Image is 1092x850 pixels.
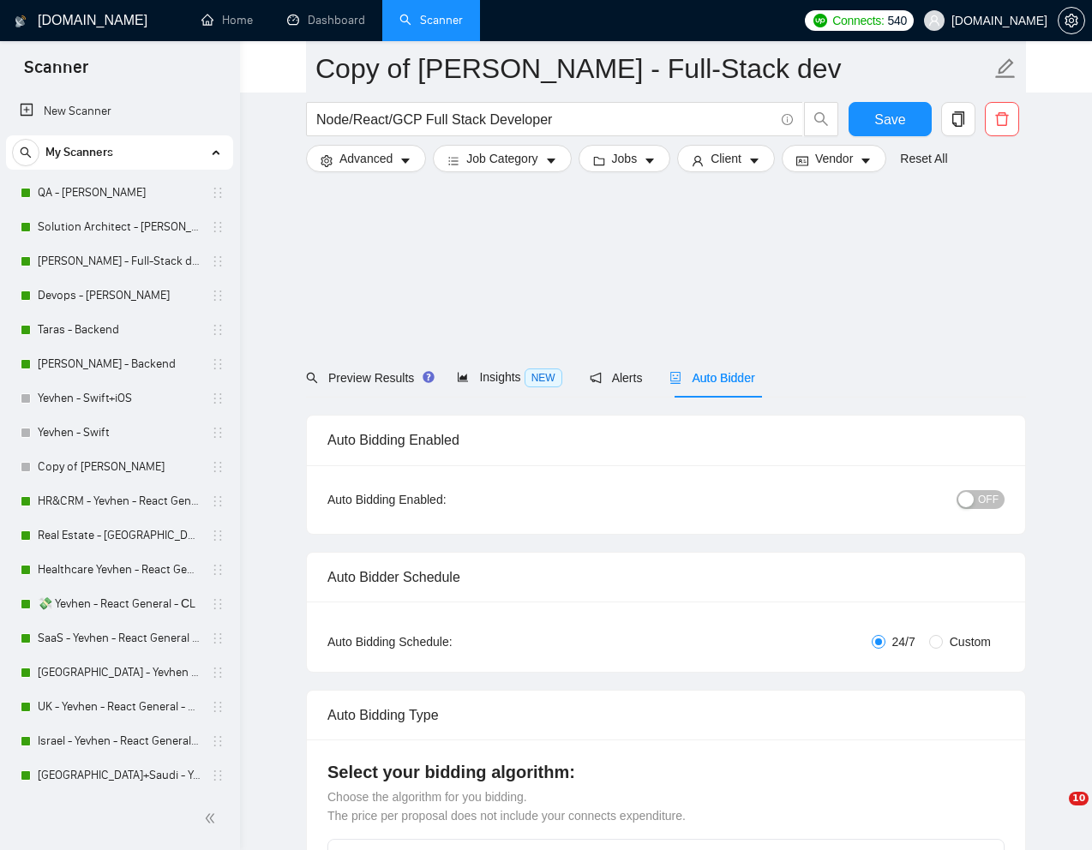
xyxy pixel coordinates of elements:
span: NEW [525,368,562,387]
span: holder [211,734,225,748]
span: holder [211,632,225,645]
span: holder [211,254,225,268]
span: Job Category [466,149,537,168]
a: Yevhen - Swift+iOS [38,381,201,416]
li: New Scanner [6,94,233,129]
a: SaaS - Yevhen - React General - СL [38,621,201,655]
a: Israel - Yevhen - React General - СL [38,724,201,758]
span: Client [711,149,741,168]
a: HR&CRM - Yevhen - React General - СL [38,484,201,518]
span: 10 [1069,792,1089,805]
button: userClientcaret-down [677,145,775,172]
span: search [306,372,318,384]
span: caret-down [644,154,656,167]
span: Custom [943,632,998,651]
span: My Scanners [45,135,113,170]
span: notification [590,372,602,384]
span: holder [211,357,225,371]
a: [GEOGRAPHIC_DATA]+Saudi - Yevhen - React General - СL [38,758,201,793]
a: QA - [PERSON_NAME] [38,176,201,210]
span: copy [942,111,975,127]
span: info-circle [782,114,793,125]
span: Alerts [590,371,643,385]
span: Jobs [612,149,638,168]
iframe: Intercom live chat [1034,792,1075,833]
h4: Select your bidding algorithm: [327,760,1005,784]
button: copy [941,102,975,136]
a: UK - Yevhen - React General - СL [38,690,201,724]
span: bars [447,154,459,167]
span: holder [211,529,225,542]
button: search [804,102,838,136]
span: holder [211,392,225,405]
span: folder [593,154,605,167]
button: Save [849,102,932,136]
div: Auto Bidding Type [327,691,1005,739]
div: Tooltip anchor [421,369,436,385]
span: caret-down [399,154,411,167]
div: Auto Bidding Enabled: [327,490,553,509]
a: [PERSON_NAME] - Backend [38,347,201,381]
input: Search Freelance Jobs... [316,109,774,130]
span: idcard [796,154,808,167]
a: Taras - Backend [38,313,201,347]
div: Auto Bidding Schedule: [327,632,553,651]
a: [GEOGRAPHIC_DATA] - Yevhen - React General - СL [38,655,201,690]
span: Vendor [815,149,853,168]
span: Choose the algorithm for you bidding. The price per proposal does not include your connects expen... [327,790,686,823]
span: holder [211,186,225,200]
span: Preview Results [306,371,429,385]
span: holder [211,494,225,508]
span: holder [211,220,225,234]
span: holder [211,666,225,679]
span: holder [211,769,225,782]
a: Solution Architect - [PERSON_NAME] [38,210,201,244]
span: delete [986,111,1018,127]
span: search [13,147,39,159]
a: Copy of [PERSON_NAME] [38,450,201,484]
span: Advanced [339,149,393,168]
span: caret-down [545,154,557,167]
span: caret-down [748,154,760,167]
a: New Scanner [20,94,219,129]
a: Yevhen - Swift [38,416,201,450]
span: double-left [204,810,221,827]
span: Auto Bidder [669,371,754,385]
button: idcardVendorcaret-down [782,145,886,172]
span: Insights [457,370,561,384]
span: Save [874,109,905,130]
span: holder [211,460,225,474]
span: search [805,111,837,127]
button: folderJobscaret-down [579,145,671,172]
button: settingAdvancedcaret-down [306,145,426,172]
span: 24/7 [885,632,922,651]
button: barsJob Categorycaret-down [433,145,571,172]
a: Devops - [PERSON_NAME] [38,278,201,313]
span: holder [211,323,225,337]
a: [PERSON_NAME] - Full-Stack dev [38,244,201,278]
span: robot [669,372,681,384]
div: Auto Bidder Schedule [327,553,1005,602]
span: user [692,154,704,167]
span: holder [211,426,225,440]
button: delete [985,102,1019,136]
span: holder [211,597,225,611]
span: area-chart [457,371,469,383]
span: setting [321,154,333,167]
a: Real Estate - [GEOGRAPHIC_DATA] - React General - СL [38,518,201,553]
a: Reset All [900,149,947,168]
span: caret-down [860,154,872,167]
span: OFF [978,490,999,509]
div: Auto Bidding Enabled [327,416,1005,464]
button: search [12,139,39,166]
a: 💸 Yevhen - React General - СL [38,587,201,621]
span: holder [211,700,225,714]
a: Healthcare Yevhen - React General - СL [38,553,201,587]
span: holder [211,289,225,302]
span: holder [211,563,225,577]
